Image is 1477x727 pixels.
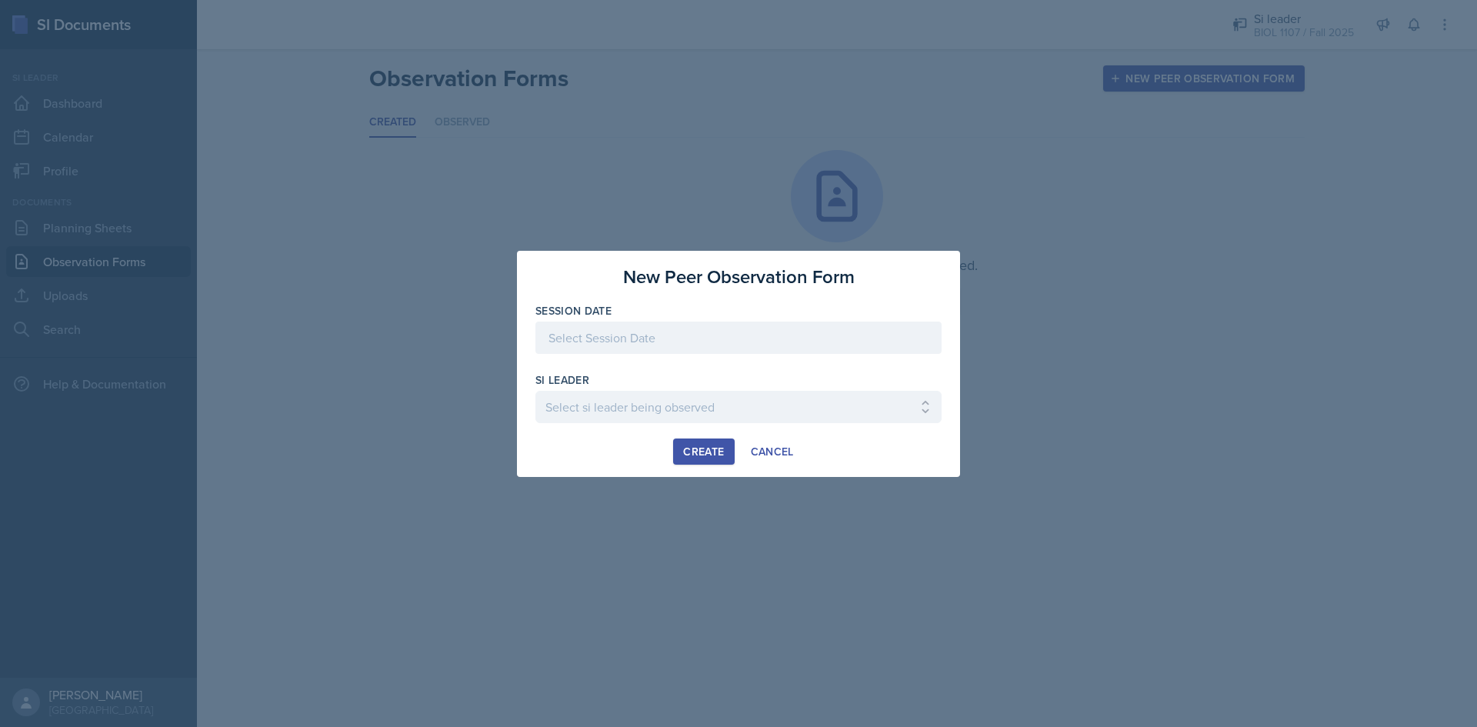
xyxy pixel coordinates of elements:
[751,445,794,458] div: Cancel
[623,263,855,291] h3: New Peer Observation Form
[535,303,612,318] label: Session Date
[741,439,804,465] button: Cancel
[683,445,724,458] div: Create
[673,439,734,465] button: Create
[535,372,589,388] label: si leader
